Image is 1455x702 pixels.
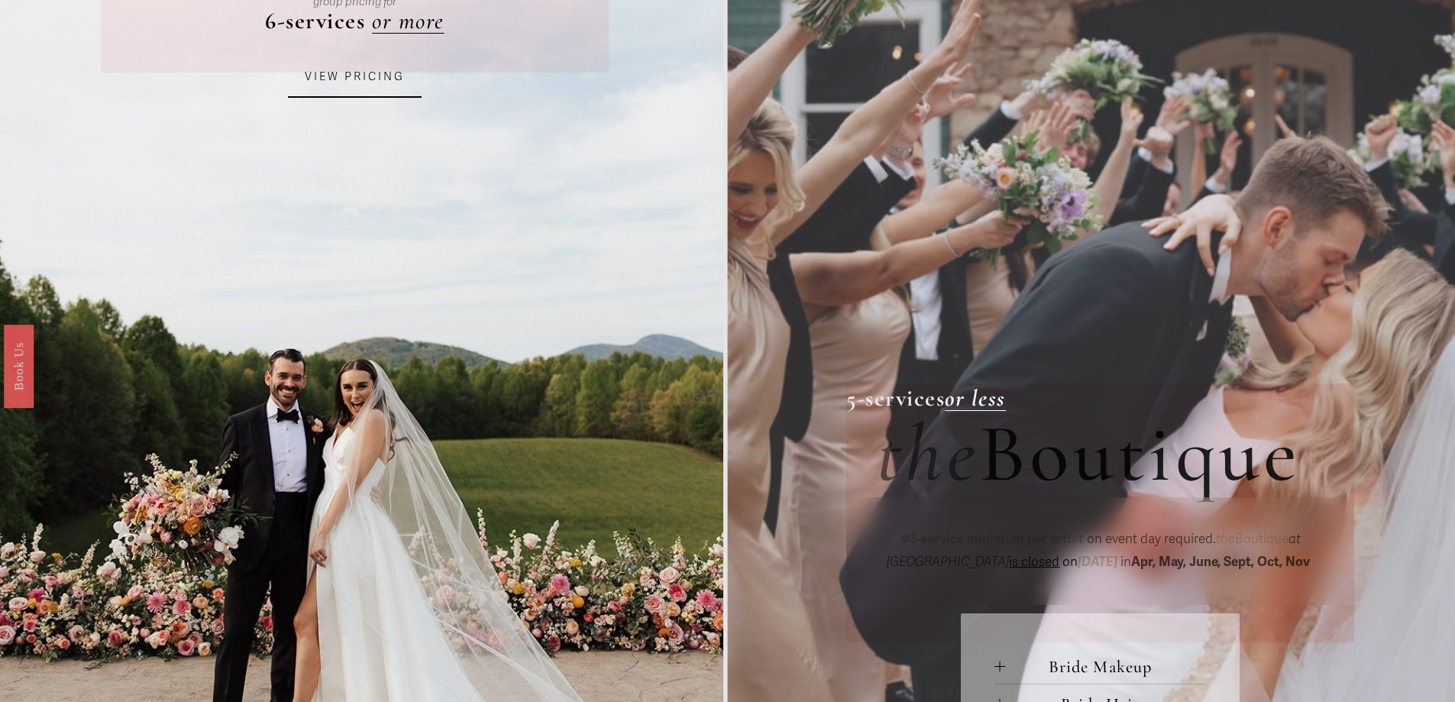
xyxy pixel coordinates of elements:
button: Bride Makeup [994,647,1206,684]
span: Bride Makeup [1005,656,1206,677]
span: in [1117,554,1313,570]
span: on event day required. [1084,531,1216,547]
em: [DATE] [1078,554,1117,570]
p: on [877,528,1324,574]
strong: 3-service minimum per artist [910,531,1084,547]
a: or less [945,384,1006,412]
span: Boutique [979,405,1301,503]
a: VIEW PRICING [288,57,422,98]
em: ✽ [899,531,910,547]
em: the [877,405,979,503]
em: the [1216,531,1235,547]
span: is closed [1009,554,1059,570]
a: Book Us [4,324,34,407]
strong: 5-services [846,384,945,412]
span: Boutique [1216,531,1288,547]
strong: Apr, May, June, Sept, Oct, Nov [1131,554,1310,570]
